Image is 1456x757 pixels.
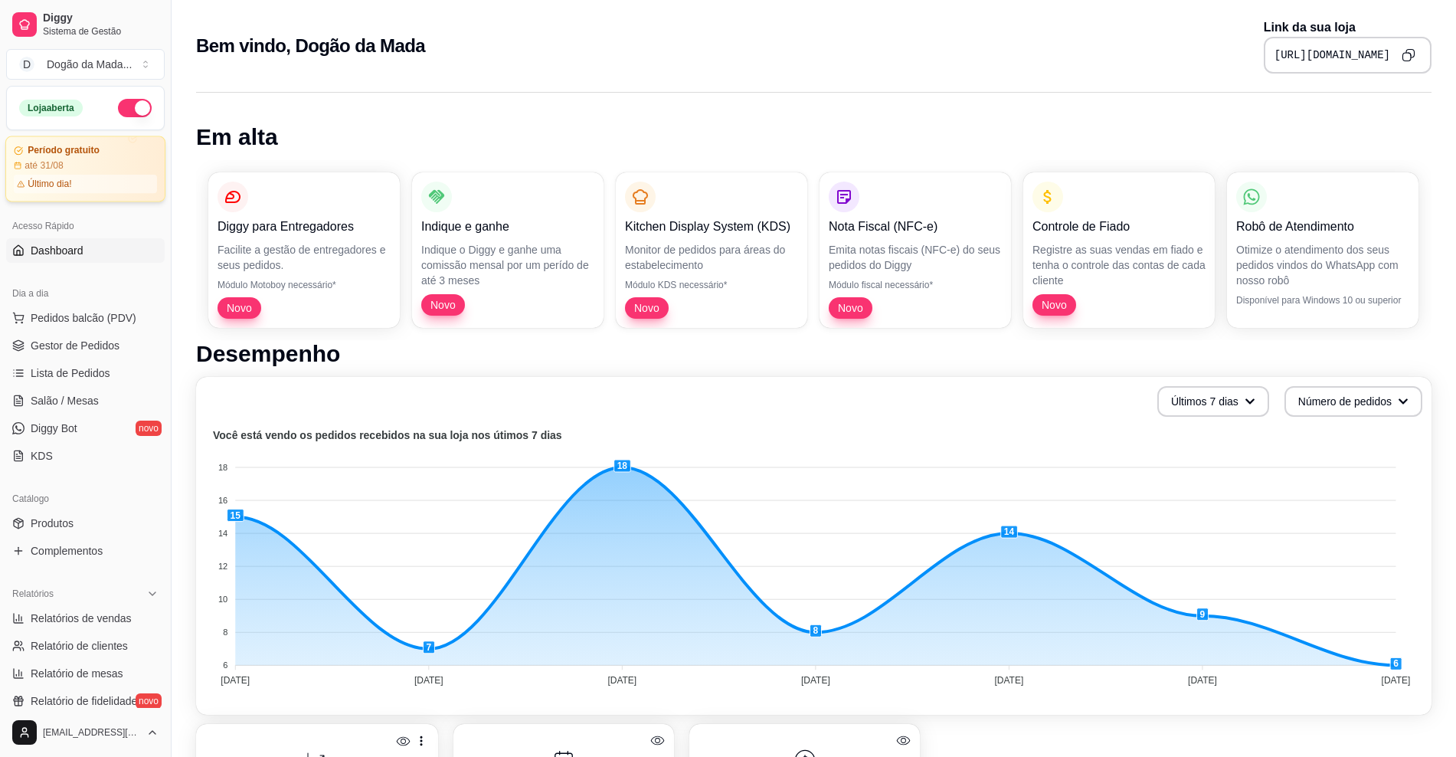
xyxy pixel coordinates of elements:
[223,628,227,637] tspan: 8
[19,100,83,116] div: Loja aberta
[6,416,165,441] a: Diggy Botnovo
[218,279,391,291] p: Módulo Motoboy necessário*
[1023,172,1215,328] button: Controle de FiadoRegistre as suas vendas em fiado e tenha o controle das contas de cada clienteNovo
[218,218,391,236] p: Diggy para Entregadores
[6,714,165,751] button: [EMAIL_ADDRESS][DOMAIN_NAME]
[28,178,71,190] article: Último dia!
[6,238,165,263] a: Dashboard
[607,675,636,686] tspan: [DATE]
[829,242,1002,273] p: Emita notas fiscais (NFC-e) do seus pedidos do Diggy
[421,242,594,288] p: Indique o Diggy e ganhe uma comissão mensal por um perído de até 3 meses
[6,661,165,686] a: Relatório de mesas
[820,172,1011,328] button: Nota Fiscal (NFC-e)Emita notas fiscais (NFC-e) do seus pedidos do DiggyMódulo fiscal necessário*Novo
[218,595,227,604] tspan: 10
[218,562,227,571] tspan: 12
[6,689,165,713] a: Relatório de fidelidadenovo
[221,675,250,686] tspan: [DATE]
[1236,242,1409,288] p: Otimize o atendimento dos seus pedidos vindos do WhatsApp com nosso robô
[218,242,391,273] p: Facilite a gestão de entregadores e seus pedidos.
[1032,218,1206,236] p: Controle de Fiado
[31,638,128,654] span: Relatório de clientes
[829,218,1002,236] p: Nota Fiscal (NFC-e)
[625,279,798,291] p: Módulo KDS necessário*
[6,306,165,330] button: Pedidos balcão (PDV)
[1227,172,1418,328] button: Robô de AtendimentoOtimize o atendimento dos seus pedidos vindos do WhatsApp com nosso robôDispon...
[6,388,165,413] a: Salão / Mesas
[196,123,1431,151] h1: Em alta
[801,675,830,686] tspan: [DATE]
[6,444,165,468] a: KDS
[31,393,99,408] span: Salão / Mesas
[31,365,110,381] span: Lista de Pedidos
[421,218,594,236] p: Indique e ganhe
[12,588,54,600] span: Relatórios
[424,297,462,313] span: Novo
[31,338,119,353] span: Gestor de Pedidos
[196,34,425,58] h2: Bem vindo, Dogão da Mada
[43,726,140,739] span: [EMAIL_ADDRESS][DOMAIN_NAME]
[213,429,562,441] text: Você está vendo os pedidos recebidos na sua loja nos útimos 7 dias
[196,340,1431,368] h1: Desempenho
[6,539,165,563] a: Complementos
[6,634,165,658] a: Relatório de clientes
[6,333,165,358] a: Gestor de Pedidos
[1396,43,1421,67] button: Copy to clipboard
[28,145,100,156] article: Período gratuito
[1032,242,1206,288] p: Registre as suas vendas em fiado e tenha o controle das contas de cada cliente
[1236,218,1409,236] p: Robô de Atendimento
[1036,297,1073,313] span: Novo
[6,511,165,536] a: Produtos
[31,666,123,681] span: Relatório de mesas
[31,421,77,436] span: Diggy Bot
[218,496,227,505] tspan: 16
[6,214,165,238] div: Acesso Rápido
[1188,675,1217,686] tspan: [DATE]
[19,57,34,72] span: D
[118,99,152,117] button: Alterar Status
[221,300,258,316] span: Novo
[6,361,165,385] a: Lista de Pedidos
[47,57,132,72] div: Dogão da Mada ...
[25,159,64,172] article: até 31/08
[208,172,400,328] button: Diggy para EntregadoresFacilite a gestão de entregadores e seus pedidos.Módulo Motoboy necessário...
[218,529,227,538] tspan: 14
[625,218,798,236] p: Kitchen Display System (KDS)
[6,487,165,511] div: Catálogo
[1157,386,1269,417] button: Últimos 7 dias
[412,172,604,328] button: Indique e ganheIndique o Diggy e ganhe uma comissão mensal por um perído de até 3 mesesNovo
[1274,48,1390,63] pre: [URL][DOMAIN_NAME]
[31,516,74,531] span: Produtos
[218,463,227,472] tspan: 18
[43,11,159,25] span: Diggy
[31,693,137,709] span: Relatório de fidelidade
[31,611,132,626] span: Relatórios de vendas
[616,172,807,328] button: Kitchen Display System (KDS)Monitor de pedidos para áreas do estabelecimentoMódulo KDS necessário...
[995,675,1024,686] tspan: [DATE]
[31,243,83,258] span: Dashboard
[31,310,136,326] span: Pedidos balcão (PDV)
[829,279,1002,291] p: Módulo fiscal necessário*
[1264,18,1431,37] p: Link da sua loja
[832,300,869,316] span: Novo
[625,242,798,273] p: Monitor de pedidos para áreas do estabelecimento
[1284,386,1422,417] button: Número de pedidos
[223,660,227,670] tspan: 6
[31,448,53,464] span: KDS
[6,136,165,202] a: Período gratuitoaté 31/08Último dia!
[628,300,666,316] span: Novo
[31,543,103,559] span: Complementos
[6,6,165,43] a: DiggySistema de Gestão
[6,606,165,631] a: Relatórios de vendas
[43,25,159,38] span: Sistema de Gestão
[1236,294,1409,306] p: Disponível para Windows 10 ou superior
[414,675,443,686] tspan: [DATE]
[1382,675,1411,686] tspan: [DATE]
[6,281,165,306] div: Dia a dia
[6,49,165,80] button: Select a team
